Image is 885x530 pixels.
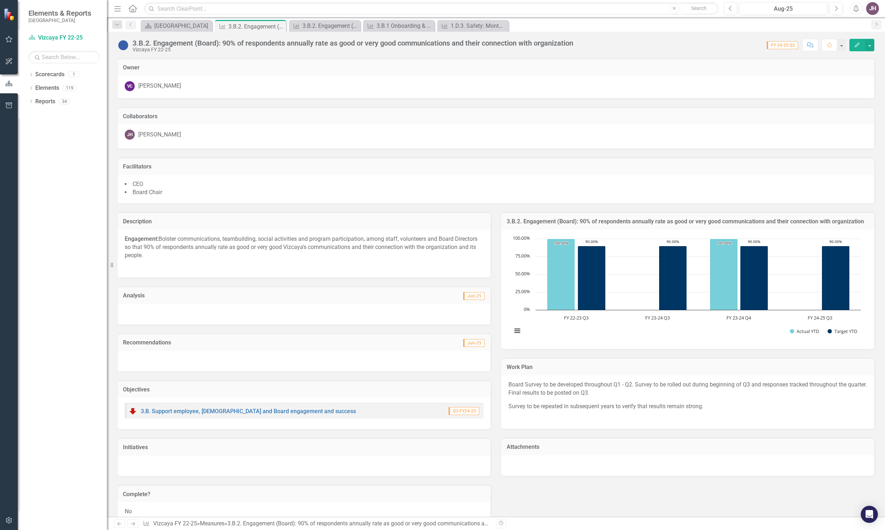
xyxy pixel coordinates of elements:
div: 1.D.3. Safety: Monthly site walkthroughs to ID, secure and repair paving irregularities [451,21,507,30]
h3: Analysis [123,292,302,299]
a: Measures [200,520,224,527]
h3: Work Plan [507,364,869,370]
span: No [125,508,132,515]
text: 25.00% [515,288,530,295]
text: 100.00% [554,240,568,245]
text: 0% [524,306,530,312]
button: View chart menu, Chart [512,326,522,336]
path: FY 22-23 Q3, 90. Target YTD. [578,246,606,310]
h3: Description [123,218,485,225]
span: Board Chair [133,189,162,196]
span: Q3-FY24-25 [449,407,479,415]
div: [GEOGRAPHIC_DATA] [154,21,210,30]
text: FY 23-24 Q3 [645,315,670,321]
img: No Information [118,40,129,51]
small: [GEOGRAPHIC_DATA] [29,17,91,23]
g: Target YTD, bar series 2 of 2 with 4 bars. [578,246,850,310]
div: 3.B.1 Onboarding & Training (Employees): 90% of post-curriculum survey responses reflect sense of... [377,21,433,30]
input: Search Below... [29,51,100,63]
a: Elements [35,84,59,92]
div: VC [125,81,135,91]
div: 1 [68,72,79,78]
path: FY 23-24 Q3, 90. Target YTD. [659,246,687,310]
a: 3.B.2. Engagement (Staff): 90% of respondents annually rate as good or very good communications a... [291,21,358,30]
a: Reports [35,98,55,106]
div: 3.B.2. Engagement (Board): 90% of respondents annually rate as good or very good communications a... [227,520,578,527]
h3: Objectives [123,386,485,393]
h3: Attachments [507,444,869,450]
p: Board Survey to be developed throughout Q1 - Q2. Survey to be rolled out during beginning of Q3 a... [508,381,867,399]
span: Search [691,5,707,11]
svg: Interactive chart [508,235,864,342]
span: Elements & Reports [29,9,91,17]
span: Jun-25 [463,339,485,347]
text: 90.00% [829,239,842,244]
div: 34 [59,98,70,104]
text: 90.00% [585,239,598,244]
div: Vizcaya FY 22-25 [133,47,573,52]
div: 3.B.2. Engagement (Board): 90% of respondents annually rate as good or very good communications a... [133,39,573,47]
span: Jun-25 [463,292,485,300]
div: [PERSON_NAME] [138,131,181,139]
span: FY 24-25 Q3 [767,41,798,49]
button: Search [681,4,717,14]
button: Show Target YTD [828,328,858,334]
button: Aug-25 [739,2,828,15]
div: [PERSON_NAME] [138,82,181,90]
a: 3.B.1 Onboarding & Training (Employees): 90% of post-curriculum survey responses reflect sense of... [365,21,433,30]
div: JH [125,130,135,140]
path: FY 22-23 Q3, 100. Actual YTD. [547,239,575,310]
a: Vizcaya FY 22-25 [153,520,197,527]
div: 119 [63,85,77,91]
input: Search ClearPoint... [144,2,719,15]
path: FY 24-25 Q3, 90. Target YTD. [822,246,850,310]
h3: Recommendations [123,339,371,346]
div: 3.B.2. Engagement (Staff): 90% of respondents annually rate as good or very good communications a... [302,21,358,30]
span: CEO [133,181,143,187]
text: 90.00% [748,239,760,244]
div: Aug-25 [742,5,825,13]
h3: Owner [123,64,869,71]
g: Actual YTD, bar series 1 of 2 with 4 bars. [547,239,821,310]
text: 75.00% [515,253,530,259]
a: 3.B. Support employee, [DEMOGRAPHIC_DATA] and Board engagement and success [141,408,356,415]
a: [GEOGRAPHIC_DATA] [143,21,210,30]
text: 50.00% [515,270,530,277]
strong: Engagement: [125,235,159,242]
div: 3.B.2. Engagement (Board): 90% of respondents annually rate as good or very good communications a... [228,22,284,31]
button: Show Actual YTD [790,328,819,334]
path: FY 23-24 Q4, 90. Target YTD. [740,246,768,310]
a: 1.D.3. Safety: Monthly site walkthroughs to ID, secure and repair paving irregularities [439,21,507,30]
h3: 3.B.2. Engagement (Board): 90% of respondents annually rate as good or very good communications a... [507,218,869,225]
h3: Facilitators [123,163,869,170]
text: FY 22-23 Q3 [564,315,589,321]
text: FY 23-24 Q4 [726,315,751,321]
div: Chart. Highcharts interactive chart. [508,235,867,342]
path: FY 23-24 Q4, 100. Actual YTD. [710,239,738,310]
a: Vizcaya FY 22-25 [29,34,100,42]
p: Bolster communications, teambuilding, social activities and program participation, among staff, v... [125,235,483,261]
button: JH [866,2,879,15]
text: 100.00% [513,235,530,241]
p: Survey to be repeated in subsequent years to verify that results remain strong. [508,401,867,412]
div: Open Intercom Messenger [861,506,878,523]
h3: Initiatives [123,444,485,451]
text: 90.00% [667,239,679,244]
img: Below Plan [129,407,137,415]
a: Scorecards [35,71,64,79]
h3: Collaborators [123,113,869,120]
div: » » [143,520,491,528]
text: 100.00% [716,240,731,245]
img: ClearPoint Strategy [4,8,16,21]
text: FY 24-25 Q3 [808,315,832,321]
h3: Complete? [123,491,485,498]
